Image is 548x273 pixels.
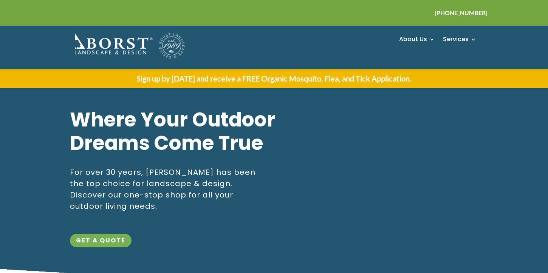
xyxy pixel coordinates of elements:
p: Sign up by [DATE] and receive a FREE Organic Mosquito, Flea, and Tick Application. [70,73,478,84]
a: [PHONE_NUMBER] [435,9,488,20]
a: Get a Quote [70,234,132,248]
p: For over 30 years, [PERSON_NAME] has been the top choice for landscape & design. Discover our one... [70,167,263,212]
a: About Us [399,36,435,45]
p: Where Your Outdoor Dreams Come True [70,108,282,155]
a: Services [443,36,476,45]
img: Borst-Logo-highres [70,31,186,59]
